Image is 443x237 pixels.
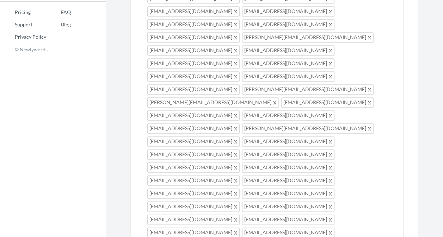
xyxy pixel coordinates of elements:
[242,45,334,56] span: [EMAIL_ADDRESS][DOMAIN_NAME]
[147,136,240,147] span: [EMAIL_ADDRESS][DOMAIN_NAME]
[147,162,240,173] span: [EMAIL_ADDRESS][DOMAIN_NAME]
[242,214,334,225] span: [EMAIL_ADDRESS][DOMAIN_NAME]
[242,175,334,186] span: [EMAIL_ADDRESS][DOMAIN_NAME]
[147,71,240,82] span: [EMAIL_ADDRESS][DOMAIN_NAME]
[242,123,374,134] span: [PERSON_NAME][EMAIL_ADDRESS][DOMAIN_NAME]
[147,214,240,225] span: [EMAIL_ADDRESS][DOMAIN_NAME]
[242,201,334,212] span: [EMAIL_ADDRESS][DOMAIN_NAME]
[242,19,334,30] span: [EMAIL_ADDRESS][DOMAIN_NAME]
[147,32,240,43] span: [EMAIL_ADDRESS][DOMAIN_NAME]
[147,201,240,212] span: [EMAIL_ADDRESS][DOMAIN_NAME]
[242,162,334,173] span: [EMAIL_ADDRESS][DOMAIN_NAME]
[242,71,334,82] span: [EMAIL_ADDRESS][DOMAIN_NAME]
[147,110,240,121] span: [EMAIL_ADDRESS][DOMAIN_NAME]
[147,6,240,17] span: [EMAIL_ADDRESS][DOMAIN_NAME]
[242,58,334,69] span: [EMAIL_ADDRESS][DOMAIN_NAME]
[242,149,334,160] span: [EMAIL_ADDRESS][DOMAIN_NAME]
[281,97,374,108] span: [EMAIL_ADDRESS][DOMAIN_NAME]
[46,19,71,30] a: Blog
[147,175,240,186] span: [EMAIL_ADDRESS][DOMAIN_NAME]
[147,188,240,199] span: [EMAIL_ADDRESS][DOMAIN_NAME]
[147,123,240,134] span: [EMAIL_ADDRESS][DOMAIN_NAME]
[147,84,240,95] span: [EMAIL_ADDRESS][DOMAIN_NAME]
[14,5,39,11] span: Support
[242,136,334,147] span: [EMAIL_ADDRESS][DOMAIN_NAME]
[46,7,71,18] a: FAQ
[242,32,374,43] span: [PERSON_NAME][EMAIL_ADDRESS][DOMAIN_NAME]
[147,19,240,30] span: [EMAIL_ADDRESS][DOMAIN_NAME]
[147,45,240,56] span: [EMAIL_ADDRESS][DOMAIN_NAME]
[147,97,279,108] span: [PERSON_NAME][EMAIL_ADDRESS][DOMAIN_NAME]
[147,149,240,160] span: [EMAIL_ADDRESS][DOMAIN_NAME]
[242,188,334,199] span: [EMAIL_ADDRESS][DOMAIN_NAME]
[242,84,374,95] span: [PERSON_NAME][EMAIL_ADDRESS][DOMAIN_NAME]
[242,110,334,121] span: [EMAIL_ADDRESS][DOMAIN_NAME]
[147,58,240,69] span: [EMAIL_ADDRESS][DOMAIN_NAME]
[242,6,334,17] span: [EMAIL_ADDRESS][DOMAIN_NAME]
